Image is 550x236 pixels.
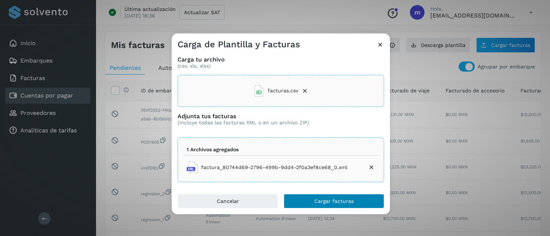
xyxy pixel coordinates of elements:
[187,147,239,153] p: 1 Archivos agregados
[178,39,300,50] h3: Carga de Plantilla y Facturas
[284,194,384,208] button: Cargar facturas
[314,199,354,204] span: Cargar facturas
[201,164,347,171] span: factura_80744d69-2796-499b-9dd4-2f0a3ef8ce68_0.xml
[178,113,309,120] h3: Adjunta tus facturas
[268,87,298,95] span: facturas.csv
[178,120,309,126] p: (Incluye todas las facturas XML o en un archivo ZIP)
[178,63,384,69] p: (csv, xls, xlsx)
[217,199,239,204] span: Cancelar
[178,194,278,208] button: Cancelar
[178,56,384,63] h3: Carga tu archivo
